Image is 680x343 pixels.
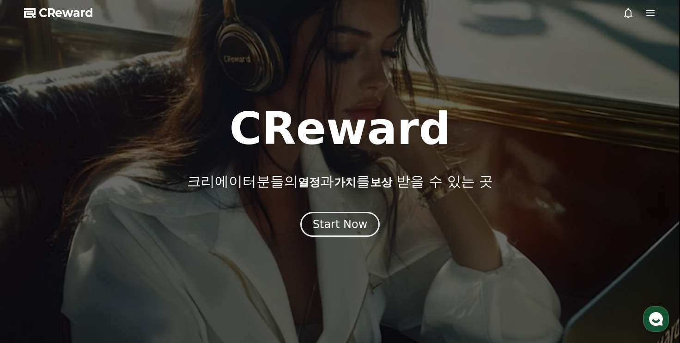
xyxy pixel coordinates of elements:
[24,6,93,20] a: CReward
[300,221,380,230] a: Start Now
[187,173,493,190] p: 크리에이터분들의 과 를 받을 수 있는 곳
[370,176,392,189] span: 보상
[298,176,320,189] span: 열정
[300,212,380,237] button: Start Now
[334,176,356,189] span: 가치
[229,107,450,151] h1: CReward
[313,217,368,232] div: Start Now
[39,6,93,20] span: CReward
